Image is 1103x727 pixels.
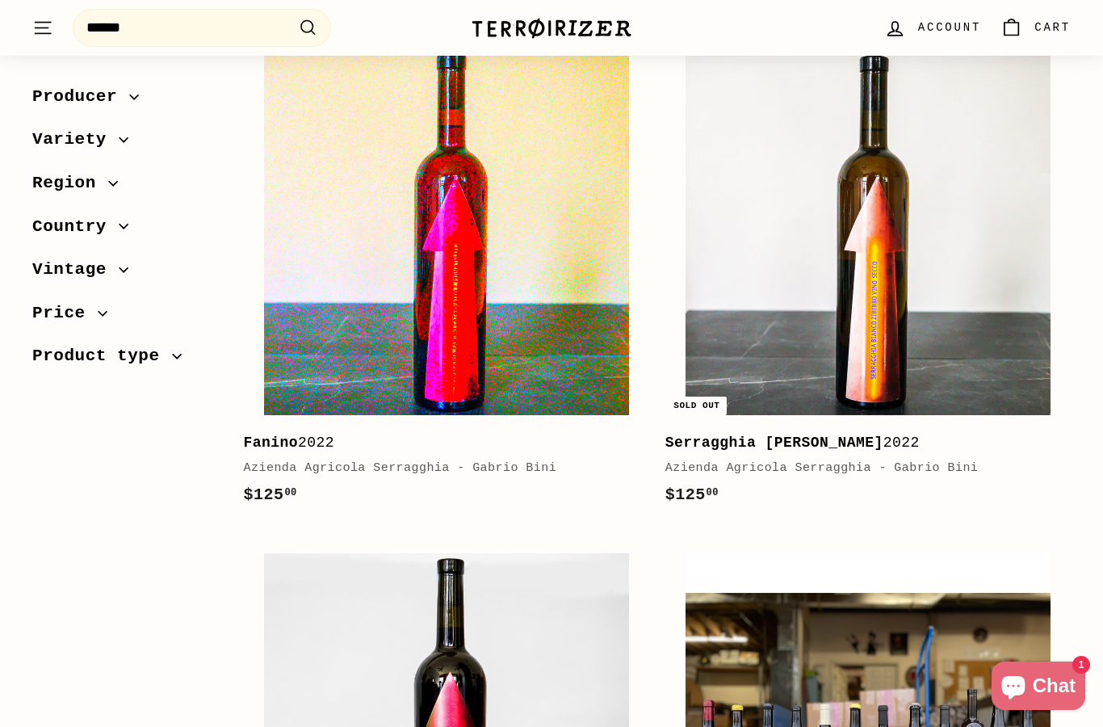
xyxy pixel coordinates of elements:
[32,166,218,209] button: Region
[32,123,218,166] button: Variety
[874,4,991,52] a: Account
[32,296,218,339] button: Price
[918,19,981,36] span: Account
[244,485,297,504] span: $125
[665,435,883,451] b: Serragghia [PERSON_NAME]
[32,209,218,253] button: Country
[987,662,1090,714] inbox-online-store-chat: Shopify online store chat
[244,431,633,455] div: 2022
[244,435,299,451] b: Fanino
[32,343,172,371] span: Product type
[1034,19,1071,36] span: Cart
[665,459,1055,478] div: Azienda Agricola Serragghia - Gabrio Bini
[665,485,719,504] span: $125
[665,30,1071,524] a: Sold out Serragghia [PERSON_NAME]2022Azienda Agricola Serragghia - Gabrio Bini
[32,83,129,111] span: Producer
[32,127,119,154] span: Variety
[32,256,119,284] span: Vintage
[244,30,649,524] a: Fanino2022Azienda Agricola Serragghia - Gabrio Bini
[707,487,719,498] sup: 00
[32,252,218,296] button: Vintage
[32,170,108,197] span: Region
[244,459,633,478] div: Azienda Agricola Serragghia - Gabrio Bini
[991,4,1080,52] a: Cart
[284,487,296,498] sup: 00
[32,339,218,383] button: Product type
[32,213,119,241] span: Country
[665,431,1055,455] div: 2022
[32,300,98,327] span: Price
[667,397,726,415] div: Sold out
[32,79,218,123] button: Producer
